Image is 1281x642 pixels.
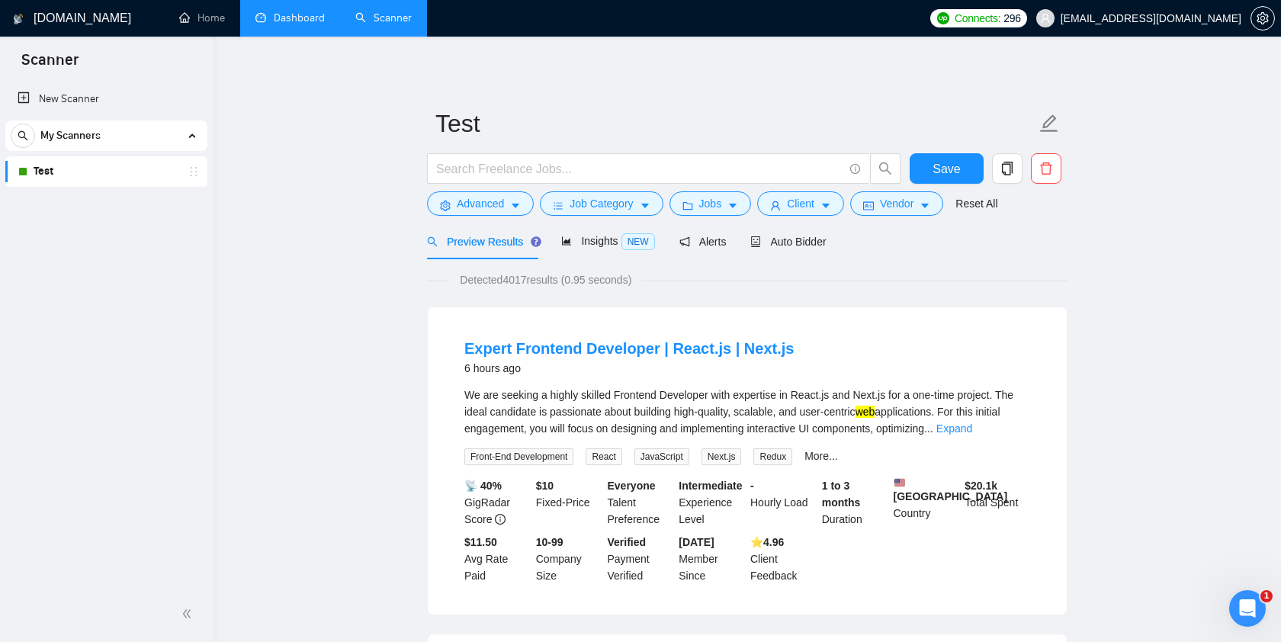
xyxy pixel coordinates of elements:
[753,448,792,465] span: Redux
[13,7,24,31] img: logo
[936,422,972,435] a: Expand
[822,480,861,509] b: 1 to 3 months
[536,536,563,548] b: 10-99
[440,200,451,211] span: setting
[561,236,572,246] span: area-chart
[992,153,1023,184] button: copy
[464,359,794,377] div: 6 hours ago
[850,164,860,174] span: info-circle
[608,480,656,492] b: Everyone
[11,124,35,148] button: search
[18,84,195,114] a: New Scanner
[962,477,1033,528] div: Total Spent
[561,235,654,247] span: Insights
[676,534,747,584] div: Member Since
[910,153,984,184] button: Save
[586,448,621,465] span: React
[605,477,676,528] div: Talent Preference
[757,191,844,216] button: userClientcaret-down
[449,271,642,288] span: Detected 4017 results (0.95 seconds)
[34,156,178,187] a: Test
[427,236,438,247] span: search
[1251,12,1274,24] span: setting
[181,606,197,621] span: double-left
[634,448,689,465] span: JavaScript
[933,159,960,178] span: Save
[1250,12,1275,24] a: setting
[894,477,905,488] img: 🇺🇸
[255,11,325,24] a: dashboardDashboard
[1031,153,1061,184] button: delete
[820,200,831,211] span: caret-down
[679,536,714,548] b: [DATE]
[787,195,814,212] span: Client
[727,200,738,211] span: caret-down
[461,534,533,584] div: Avg Rate Paid
[605,534,676,584] div: Payment Verified
[920,200,930,211] span: caret-down
[699,195,722,212] span: Jobs
[464,340,794,357] a: Expert Frontend Developer | React.js | Next.js
[1229,590,1266,627] iframe: Intercom live chat
[435,104,1036,143] input: Scanner name...
[750,536,784,548] b: ⭐️ 4.96
[679,236,727,248] span: Alerts
[750,480,754,492] b: -
[179,11,225,24] a: homeHome
[747,534,819,584] div: Client Feedback
[464,387,1030,437] div: We are seeking a highly skilled Frontend Developer with expertise in React.js and Next.js for a o...
[536,480,554,492] b: $ 10
[863,200,874,211] span: idcard
[355,11,412,24] a: searchScanner
[747,477,819,528] div: Hourly Load
[427,191,534,216] button: settingAdvancedcaret-down
[1040,13,1051,24] span: user
[679,236,690,247] span: notification
[540,191,663,216] button: barsJob Categorycaret-down
[871,162,900,175] span: search
[937,12,949,24] img: upwork-logo.png
[770,200,781,211] span: user
[495,514,506,525] span: info-circle
[924,422,933,435] span: ...
[457,195,504,212] span: Advanced
[750,236,761,247] span: robot
[955,10,1000,27] span: Connects:
[427,236,537,248] span: Preview Results
[804,450,838,462] a: More...
[533,477,605,528] div: Fixed-Price
[5,120,207,187] li: My Scanners
[1250,6,1275,30] button: setting
[819,477,891,528] div: Duration
[40,120,101,151] span: My Scanners
[640,200,650,211] span: caret-down
[5,84,207,114] li: New Scanner
[891,477,962,528] div: Country
[679,480,742,492] b: Intermediate
[750,236,826,248] span: Auto Bidder
[464,536,497,548] b: $11.50
[570,195,633,212] span: Job Category
[533,534,605,584] div: Company Size
[11,130,34,141] span: search
[880,195,913,212] span: Vendor
[1039,114,1059,133] span: edit
[621,233,655,250] span: NEW
[464,448,573,465] span: Front-End Development
[529,235,543,249] div: Tooltip anchor
[553,200,563,211] span: bars
[682,200,693,211] span: folder
[510,200,521,211] span: caret-down
[1260,590,1273,602] span: 1
[1032,162,1061,175] span: delete
[870,153,901,184] button: search
[965,480,997,492] b: $ 20.1k
[993,162,1022,175] span: copy
[850,191,943,216] button: idcardVendorcaret-down
[1003,10,1020,27] span: 296
[894,477,1008,502] b: [GEOGRAPHIC_DATA]
[669,191,752,216] button: folderJobscaret-down
[856,406,875,418] mark: web
[436,159,843,178] input: Search Freelance Jobs...
[608,536,647,548] b: Verified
